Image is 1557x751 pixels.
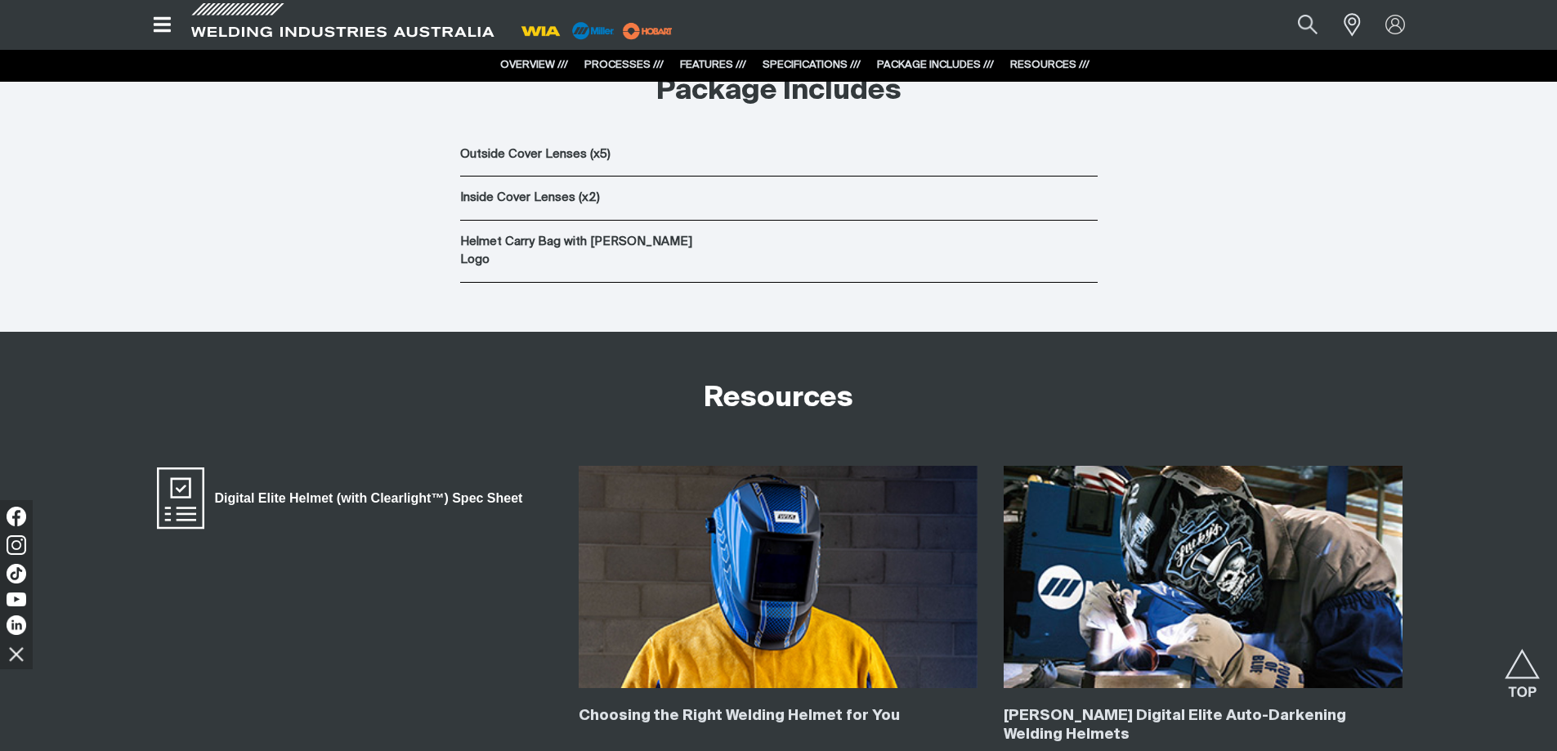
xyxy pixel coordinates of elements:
input: Product name or item number... [1259,7,1335,43]
img: Instagram [7,535,26,555]
a: PACKAGE INCLUDES /// [877,60,994,70]
h2: Resources [704,381,853,417]
button: Scroll to top [1504,649,1541,686]
span: Digital Elite Helmet (with Clearlight™) Spec Sheet [204,488,534,509]
img: Miller Digital Elite Auto-Darkening Welding Helmets [1004,466,1403,688]
button: Search products [1280,7,1336,43]
a: Digital Elite Helmet (with Clearlight™) Spec Sheet [154,466,534,531]
img: TikTok [7,564,26,583]
strong: Helmet Carry Bag with [PERSON_NAME] Logo [460,235,692,266]
img: YouTube [7,592,26,606]
a: SPECIFICATIONS /// [763,60,861,70]
strong: Inside Cover Lenses (x2) [460,191,600,203]
a: PROCESSES /// [584,60,664,70]
img: Choosing the Right Welding Helmet for You [579,466,978,688]
a: Choosing the Right Welding Helmet for You [579,709,900,723]
img: miller [618,19,678,43]
img: Facebook [7,507,26,526]
a: [PERSON_NAME] Digital Elite Auto-Darkening Welding Helmets [1004,709,1346,742]
strong: Outside Cover Lenses (x5) [460,148,611,160]
a: OVERVIEW /// [500,60,568,70]
img: LinkedIn [7,615,26,635]
a: RESOURCES /// [1010,60,1089,70]
a: miller [618,25,678,37]
a: FEATURES /// [680,60,746,70]
h2: Package Includes [656,74,902,110]
img: hide socials [2,640,30,668]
